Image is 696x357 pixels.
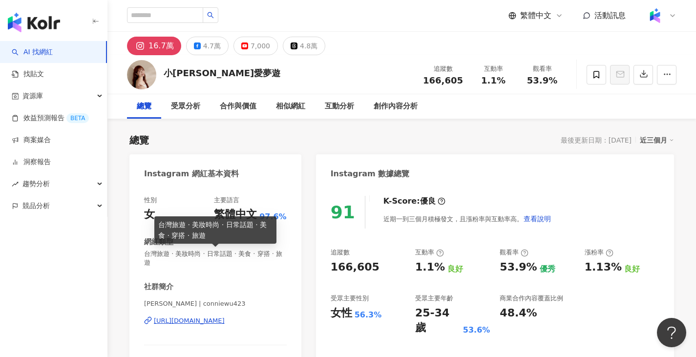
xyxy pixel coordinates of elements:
[524,215,551,223] span: 查看說明
[331,294,369,303] div: 受眾主要性別
[325,101,354,112] div: 互動分析
[646,6,664,25] img: Kolr%20app%20icon%20%281%29.png
[585,260,622,275] div: 1.13%
[500,294,563,303] div: 商業合作內容覆蓋比例
[144,168,239,179] div: Instagram 網紅基本資料
[475,64,512,74] div: 互動率
[331,248,350,257] div: 追蹤數
[12,113,89,123] a: 效益預測報告BETA
[300,39,317,53] div: 4.8萬
[540,264,555,274] div: 優秀
[12,47,53,57] a: searchAI 找網紅
[154,316,225,325] div: [URL][DOMAIN_NAME]
[415,260,445,275] div: 1.1%
[144,237,173,247] div: 網紅類型
[259,211,287,222] span: 97.6%
[523,209,551,229] button: 查看說明
[500,248,528,257] div: 觀看率
[144,250,287,267] span: 台灣旅遊 · 美妝時尚 · 日常話題 · 美食 · 穿搭 · 旅遊
[144,282,173,292] div: 社群簡介
[383,209,551,229] div: 近期一到三個月積極發文，且漲粉率與互動率高。
[657,318,686,347] iframe: Help Scout Beacon - Open
[415,294,453,303] div: 受眾主要年齡
[420,196,436,207] div: 優良
[423,75,463,85] span: 166,605
[331,202,355,222] div: 91
[415,248,444,257] div: 互動率
[144,196,157,205] div: 性別
[276,101,305,112] div: 相似網紅
[624,264,640,274] div: 良好
[283,37,325,55] button: 4.8萬
[144,316,287,325] a: [URL][DOMAIN_NAME]
[251,39,270,53] div: 7,000
[500,260,537,275] div: 53.9%
[12,69,44,79] a: 找貼文
[148,39,174,53] div: 16.7萬
[137,101,151,112] div: 總覽
[8,13,60,32] img: logo
[447,264,463,274] div: 良好
[374,101,418,112] div: 創作內容分析
[481,76,506,85] span: 1.1%
[129,133,149,147] div: 總覽
[203,39,221,53] div: 4.7萬
[164,67,280,79] div: 小[PERSON_NAME]愛夢遊
[214,207,257,222] div: 繁體中文
[22,195,50,217] span: 競品分析
[12,181,19,188] span: rise
[561,136,632,144] div: 最後更新日期：[DATE]
[415,306,461,336] div: 25-34 歲
[594,11,626,20] span: 活動訊息
[331,260,380,275] div: 166,605
[331,168,410,179] div: Instagram 數據總覽
[214,196,239,205] div: 主要語言
[12,135,51,145] a: 商案媒合
[331,306,352,321] div: 女性
[144,299,287,308] span: [PERSON_NAME] | conniewu423
[154,216,276,244] div: 台灣旅遊 · 美妝時尚 · 日常話題 · 美食 · 穿搭 · 旅遊
[640,134,674,147] div: 近三個月
[127,37,181,55] button: 16.7萬
[233,37,278,55] button: 7,000
[171,101,200,112] div: 受眾分析
[144,207,155,222] div: 女
[22,173,50,195] span: 趨勢分析
[463,325,490,336] div: 53.6%
[520,10,551,21] span: 繁體中文
[383,196,445,207] div: K-Score :
[207,12,214,19] span: search
[186,37,229,55] button: 4.7萬
[527,76,557,85] span: 53.9%
[500,306,537,321] div: 48.4%
[22,85,43,107] span: 資源庫
[127,60,156,89] img: KOL Avatar
[524,64,561,74] div: 觀看率
[355,310,382,320] div: 56.3%
[220,101,256,112] div: 合作與價值
[585,248,613,257] div: 漲粉率
[12,157,51,167] a: 洞察報告
[423,64,463,74] div: 追蹤數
